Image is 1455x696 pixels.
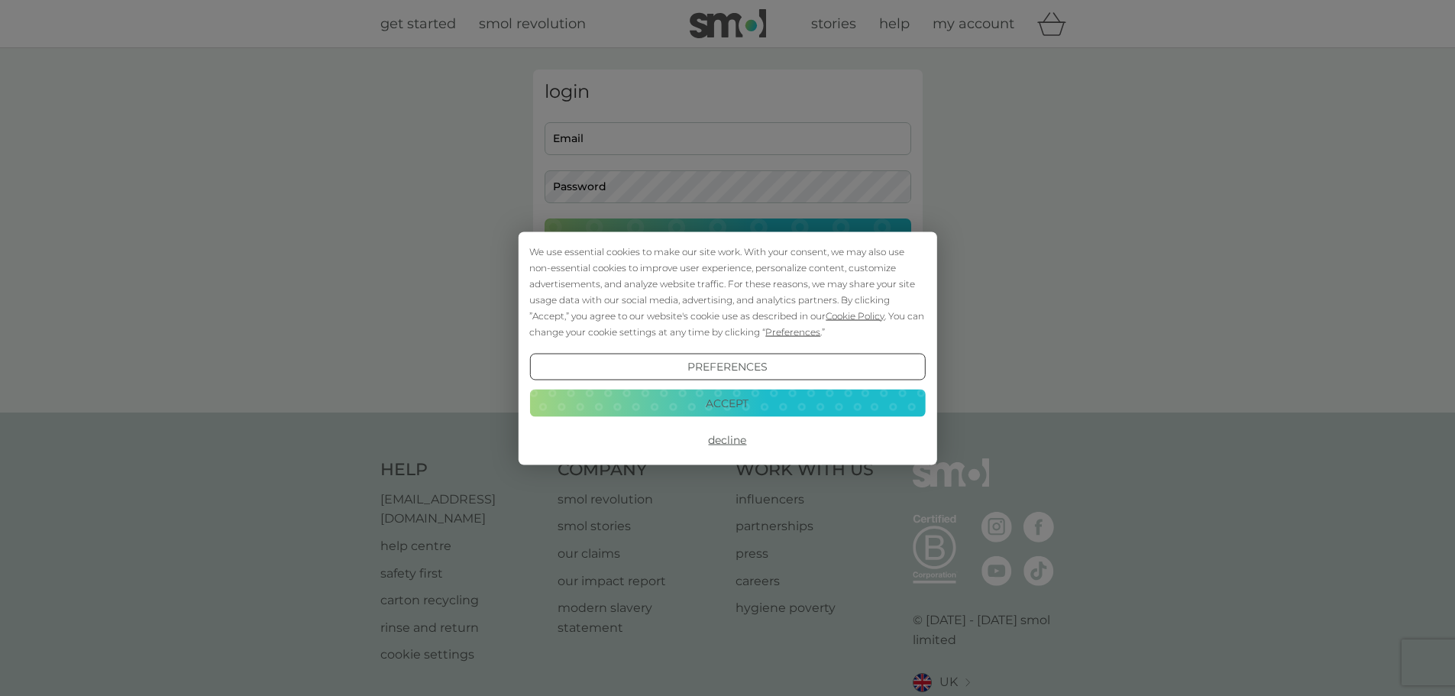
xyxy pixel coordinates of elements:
div: Cookie Consent Prompt [518,231,936,465]
button: Preferences [529,353,925,380]
button: Accept [529,390,925,417]
div: We use essential cookies to make our site work. With your consent, we may also use non-essential ... [529,243,925,339]
span: Preferences [765,325,820,337]
span: Cookie Policy [826,309,884,321]
button: Decline [529,426,925,454]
